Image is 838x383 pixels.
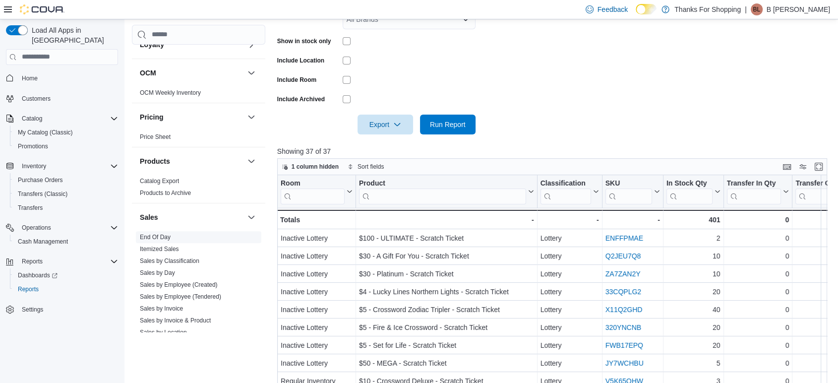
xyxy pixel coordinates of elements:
h3: Pricing [140,112,163,122]
a: Sales by Employee (Created) [140,281,218,288]
div: Lottery [540,321,599,333]
a: Settings [18,304,47,316]
button: OCM [245,67,257,79]
p: | [745,3,747,15]
button: Run Report [420,115,476,134]
a: Sales by Employee (Tendered) [140,293,221,300]
a: Q2JEU7Q8 [605,252,641,260]
span: Transfers (Classic) [14,188,118,200]
div: Inactive Lottery [281,304,353,316]
div: Totals [280,214,353,226]
div: - [359,214,534,226]
span: Inventory [18,160,118,172]
div: OCM [132,87,265,103]
a: Sales by Invoice & Product [140,317,211,324]
div: 0 [726,214,789,226]
button: Home [2,71,122,85]
a: Purchase Orders [14,174,67,186]
div: Lottery [540,286,599,298]
span: Promotions [18,142,48,150]
input: Dark Mode [636,4,657,14]
button: In Stock Qty [666,179,720,204]
div: 10 [666,268,720,280]
div: $30 - Platinum - Scratch Ticket [359,268,534,280]
div: 20 [666,286,720,298]
div: 0 [726,339,789,351]
button: Cash Management [10,235,122,249]
span: Reports [14,283,118,295]
button: Loyalty [245,39,257,51]
div: In Stock Qty [666,179,713,204]
div: 20 [666,321,720,333]
a: Products to Archive [140,190,191,196]
img: Cova [20,4,64,14]
a: Promotions [14,140,52,152]
a: Dashboards [10,268,122,282]
span: Feedback [598,4,628,14]
a: Reports [14,283,43,295]
span: Customers [22,95,51,103]
div: $100 - ULTIMATE - Scratch Ticket [359,232,534,244]
a: ZA7ZAN2Y [605,270,641,278]
div: 0 [726,232,789,244]
div: Lottery [540,268,599,280]
div: Lottery [540,339,599,351]
div: Room [281,179,345,204]
div: Inactive Lottery [281,250,353,262]
button: SKU [605,179,660,204]
button: Reports [10,282,122,296]
button: Inventory [18,160,50,172]
button: Inventory [2,159,122,173]
button: OCM [140,68,243,78]
span: My Catalog (Classic) [18,128,73,136]
a: Price Sheet [140,133,171,140]
button: Keyboard shortcuts [781,161,793,173]
a: Transfers (Classic) [14,188,71,200]
div: 0 [726,321,789,333]
div: 40 [666,304,720,316]
span: Transfers (Classic) [18,190,67,198]
label: Include Room [277,76,316,84]
button: Operations [2,221,122,235]
a: Itemized Sales [140,246,179,253]
a: 33CQPLG2 [605,288,641,296]
span: Catalog Export [140,177,179,185]
button: Catalog [2,112,122,126]
span: Reports [18,255,118,267]
div: Product [359,179,526,188]
button: Transfer In Qty [726,179,789,204]
div: Lottery [540,232,599,244]
span: Cash Management [14,236,118,248]
div: 20 [666,339,720,351]
span: Settings [18,303,118,316]
label: Show in stock only [277,37,331,45]
label: Include Archived [277,95,325,103]
span: Sales by Invoice & Product [140,317,211,324]
a: OCM Weekly Inventory [140,89,201,96]
div: 0 [726,304,789,316]
span: Purchase Orders [14,174,118,186]
div: Product [359,179,526,204]
span: Operations [18,222,118,234]
span: Export [363,115,407,134]
a: Sales by Classification [140,257,199,264]
div: - [605,214,660,226]
span: Dashboards [14,269,118,281]
div: Inactive Lottery [281,357,353,369]
h3: OCM [140,68,156,78]
button: Pricing [245,111,257,123]
span: Sales by Employee (Tendered) [140,293,221,301]
div: Pricing [132,131,265,147]
button: Transfers [10,201,122,215]
span: Cash Management [18,238,68,246]
button: Open list of options [462,15,470,23]
div: 2 [666,232,720,244]
div: Transfer In Qty [726,179,781,188]
div: 5 [666,357,720,369]
span: Dark Mode [636,14,636,15]
div: Products [132,175,265,203]
a: JY7WCHBU [605,359,644,367]
span: Transfers [18,204,43,212]
a: Sales by Location [140,329,187,336]
button: Loyalty [140,40,243,50]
